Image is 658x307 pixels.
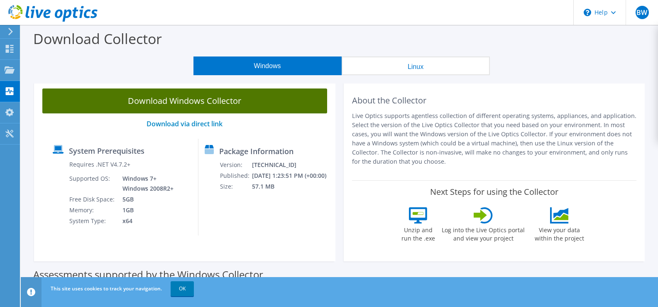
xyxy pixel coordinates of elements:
[636,6,649,19] span: BW
[171,281,194,296] a: OK
[252,160,331,170] td: [TECHNICAL_ID]
[69,173,116,194] td: Supported OS:
[220,181,252,192] td: Size:
[219,147,294,155] label: Package Information
[252,181,331,192] td: 57.1 MB
[342,56,490,75] button: Linux
[352,111,637,166] p: Live Optics supports agentless collection of different operating systems, appliances, and applica...
[584,9,591,16] svg: \n
[352,96,637,106] h2: About the Collector
[33,270,263,279] label: Assessments supported by the Windows Collector
[220,160,252,170] td: Version:
[69,205,116,216] td: Memory:
[116,205,175,216] td: 1GB
[252,170,331,181] td: [DATE] 1:23:51 PM (+00:00)
[193,56,342,75] button: Windows
[69,194,116,205] td: Free Disk Space:
[116,194,175,205] td: 5GB
[33,29,162,48] label: Download Collector
[42,88,327,113] a: Download Windows Collector
[441,223,525,243] label: Log into the Live Optics portal and view your project
[51,285,162,292] span: This site uses cookies to track your navigation.
[529,223,589,243] label: View your data within the project
[69,147,144,155] label: System Prerequisites
[116,173,175,194] td: Windows 7+ Windows 2008R2+
[430,187,558,197] label: Next Steps for using the Collector
[116,216,175,226] td: x64
[69,160,130,169] label: Requires .NET V4.7.2+
[399,223,437,243] label: Unzip and run the .exe
[220,170,252,181] td: Published:
[147,119,223,128] a: Download via direct link
[69,216,116,226] td: System Type:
